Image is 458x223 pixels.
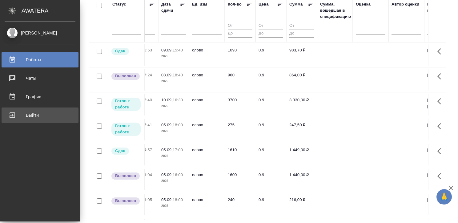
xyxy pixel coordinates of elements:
td: 0.9 [255,94,286,116]
td: 983,70 ₽ [286,44,317,66]
td: 240 [225,194,255,215]
p: Готов к работе [115,98,137,110]
td: слово [189,169,225,190]
input: До [228,30,252,37]
button: Здесь прячутся важные кнопки [434,69,448,84]
div: Исполнитель завершил работу [111,72,141,80]
div: Дата сдачи [161,1,180,14]
td: 0.9 [255,144,286,165]
div: Проектные менеджеры [427,1,457,14]
p: Сдан [115,148,125,154]
p: 18:00 [173,123,183,127]
div: Сумма, вошедшая в спецификацию [320,1,351,20]
input: От [289,22,314,30]
td: слово [189,69,225,91]
div: AWATERA [22,5,80,17]
p: 16:30 [173,98,183,102]
p: 2025 [161,53,186,59]
p: 18:40 [173,73,183,77]
p: 2025 [161,178,186,184]
input: До [259,30,283,37]
p: 05.09, [161,172,173,177]
p: 17:24 [142,73,152,77]
div: Статус [112,1,126,7]
p: 05.09, [161,123,173,127]
div: Оценка [356,1,371,7]
p: 09.09, [161,48,173,52]
p: 16:00 [173,172,183,177]
div: Исполнитель завершил работу [111,172,141,180]
td: слово [189,94,225,116]
a: Выйти [2,107,78,123]
button: Здесь прячутся важные кнопки [434,94,448,109]
button: Здесь прячутся важные кнопки [434,144,448,159]
td: 3700 [225,94,255,116]
a: Работы [2,52,78,67]
td: 0.9 [255,169,286,190]
p: 2025 [161,78,186,84]
td: 216,00 ₽ [286,194,317,215]
div: Чаты [5,74,75,83]
div: Автор оценки [392,1,419,7]
p: 17:00 [173,148,183,152]
input: От [228,22,252,30]
td: 0.9 [255,194,286,215]
div: График [5,92,75,101]
td: слово [189,44,225,66]
div: Кол-во [228,1,242,7]
p: 15:40 [173,48,183,52]
div: Выйти [5,111,75,120]
td: 1093 [225,44,255,66]
p: 2025 [161,128,186,134]
p: 14:57 [142,148,152,152]
p: 16:40 [142,98,152,102]
button: Здесь прячутся важные кнопки [434,169,448,184]
button: Здесь прячутся важные кнопки [434,194,448,209]
p: 2025 [161,103,186,109]
button: Здесь прячутся важные кнопки [434,44,448,59]
p: Готов к работе [115,123,137,135]
button: 🙏 [436,189,452,205]
td: 960 [225,69,255,91]
p: 11:05 [142,197,152,202]
button: Здесь прячутся важные кнопки [434,119,448,134]
td: слово [189,144,225,165]
td: 247,50 ₽ [286,119,317,140]
td: 1 440,00 ₽ [286,169,317,190]
input: До [289,30,314,37]
a: Чаты [2,71,78,86]
div: Исполнитель может приступить к работе [111,97,141,111]
div: Ед. изм [192,1,207,7]
td: слово [189,194,225,215]
p: 13:53 [142,48,152,52]
p: 05.09, [161,197,173,202]
td: 1610 [225,144,255,165]
td: 0.9 [255,44,286,66]
div: Работы [5,55,75,64]
p: 10.09, [161,98,173,102]
td: 275 [225,119,255,140]
p: 17:41 [142,123,152,127]
p: Выполнен [115,73,136,79]
p: Выполнен [115,198,136,204]
div: Исполнитель завершил работу [111,197,141,205]
p: 11:04 [142,172,152,177]
td: 0.9 [255,69,286,91]
p: Сдан [115,48,125,54]
p: 05.09, [161,148,173,152]
input: От [259,22,283,30]
div: Менеджер проверил работу исполнителя, передает ее на следующий этап [111,147,141,155]
div: Сумма [289,1,303,7]
p: 18:00 [173,197,183,202]
p: 08.09, [161,73,173,77]
td: 864,00 ₽ [286,69,317,91]
div: Менеджер проверил работу исполнителя, передает ее на следующий этап [111,47,141,55]
p: [PERSON_NAME], [PERSON_NAME] [427,97,457,109]
td: 3 330,00 ₽ [286,94,317,116]
td: 1600 [225,169,255,190]
div: Цена [259,1,269,7]
span: 🙏 [439,190,449,203]
td: 0.9 [255,119,286,140]
p: 2025 [161,203,186,209]
p: Выполнен [115,173,136,179]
